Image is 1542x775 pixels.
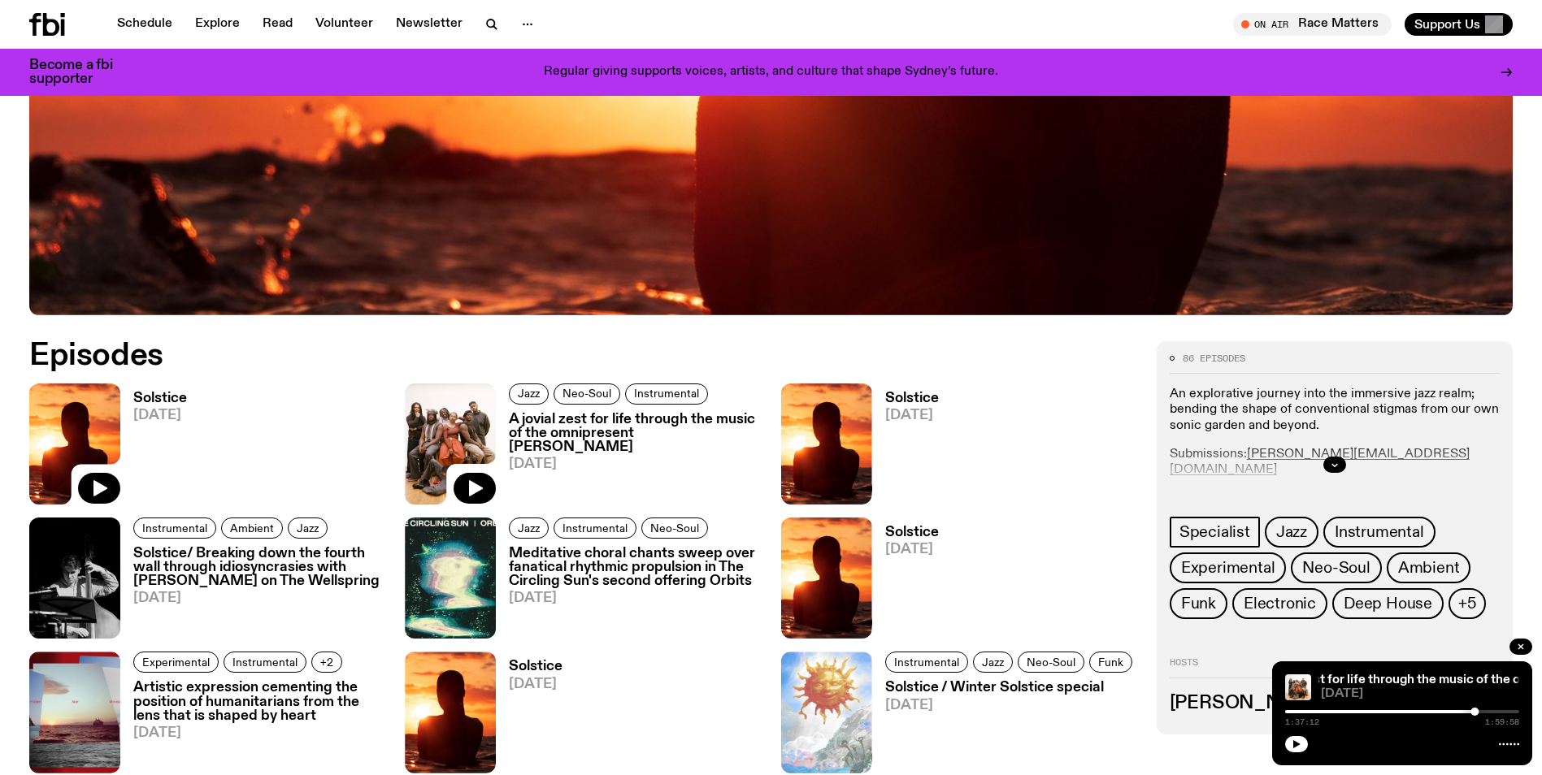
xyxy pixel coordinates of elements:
[133,517,216,539] a: Instrumental
[320,656,333,669] span: +2
[1170,517,1260,548] a: Specialist
[872,681,1137,773] a: Solstice / Winter Solstice special[DATE]
[1183,354,1245,363] span: 86 episodes
[1098,656,1123,669] span: Funk
[1244,595,1316,613] span: Electronic
[142,656,210,669] span: Experimental
[221,517,283,539] a: Ambient
[1387,552,1471,583] a: Ambient
[107,13,182,36] a: Schedule
[634,387,699,400] span: Instrumental
[781,517,872,639] img: A girl standing in the ocean as waist level, staring into the rise of the sun.
[1181,559,1275,577] span: Experimental
[1181,595,1216,613] span: Funk
[1302,559,1370,577] span: Neo-Soul
[1276,523,1307,541] span: Jazz
[232,656,298,669] span: Instrumental
[133,681,385,722] h3: Artistic expression cementing the position of humanitarians from the lens that is shaped by heart
[1285,674,1311,700] img: All seven members of Kokoroko either standing, sitting or spread out on the ground. They are hudd...
[1485,718,1519,726] span: 1:59:58
[1405,13,1513,36] button: Support Us
[1018,652,1084,673] a: Neo-Soul
[1335,523,1424,541] span: Instrumental
[29,58,133,86] h3: Become a fbi supporter
[872,526,939,639] a: Solstice[DATE]
[518,387,540,400] span: Jazz
[311,652,342,673] button: +2
[133,547,385,588] h3: Solstice/ Breaking down the fourth wall through idiosyncrasies with [PERSON_NAME] on The Wellspring
[29,652,120,773] img: Collated images of the sea with a distant boat and sunset placed like photographs on a red surfac...
[563,387,611,400] span: Neo-Soul
[885,543,939,556] span: [DATE]
[885,392,939,405] h3: Solstice
[509,678,563,691] span: [DATE]
[29,341,1012,370] h2: Episodes
[1398,559,1460,577] span: Ambient
[1458,595,1476,613] span: +5
[230,522,274,534] span: Ambient
[1323,517,1436,548] a: Instrumental
[1344,595,1432,613] span: Deep House
[1170,695,1500,712] h3: [PERSON_NAME]
[1027,656,1075,669] span: Neo-Soul
[1170,552,1287,583] a: Experimental
[509,660,563,673] h3: Solstice
[253,13,302,36] a: Read
[142,522,207,534] span: Instrumental
[650,522,699,534] span: Neo-Soul
[1321,688,1519,700] span: [DATE]
[405,652,496,773] img: A girl standing in the ocean as waist level, staring into the rise of the sun.
[1285,718,1319,726] span: 1:37:12
[1332,588,1444,619] a: Deep House
[297,522,319,534] span: Jazz
[509,517,549,539] a: Jazz
[509,413,761,454] h3: A jovial zest for life through the music of the omnipresent [PERSON_NAME]
[781,652,872,773] img: Artwork of a smiling sun before mountains, flowers, blue skies and clouds. Created by Lucas Gordo...
[185,13,250,36] a: Explore
[1170,387,1500,434] p: An explorative journey into the immersive jazz realm; bending the shape of conventional stigmas f...
[496,660,563,773] a: Solstice[DATE]
[1233,13,1392,36] button: On AirRace Matters
[120,681,385,773] a: Artistic expression cementing the position of humanitarians from the lens that is shaped by heart...
[625,383,708,405] a: Instrumental
[133,652,219,673] a: Experimental
[29,383,120,504] img: A girl standing in the ocean as waist level, staring into the rise of the sun.
[120,392,187,504] a: Solstice[DATE]
[1179,523,1250,541] span: Specialist
[641,517,708,539] a: Neo-Soul
[563,522,628,534] span: Instrumental
[29,517,120,639] img: Black and white photo of musician Jacques Emery playing his double bass reading sheet music.
[288,517,328,539] a: Jazz
[405,517,496,639] img: Ivory text "THE CIRCLING SUN | ORBITS" its over a galactic digital print of ivory, blue, purple a...
[554,383,620,405] a: Neo-Soul
[885,699,1137,712] span: [DATE]
[496,547,761,639] a: Meditative choral chants sweep over fanatical rhythmic propulsion in The Circling Sun's second of...
[973,652,1013,673] a: Jazz
[885,526,939,539] h3: Solstice
[386,13,472,36] a: Newsletter
[496,413,761,504] a: A jovial zest for life through the music of the omnipresent [PERSON_NAME][DATE]
[1170,658,1500,678] h2: Hosts
[133,726,385,740] span: [DATE]
[1414,17,1480,32] span: Support Us
[133,591,385,605] span: [DATE]
[1170,588,1227,619] a: Funk
[781,383,872,504] img: A girl standing in the ocean as waist level, staring into the rise of the sun.
[509,547,761,588] h3: Meditative choral chants sweep over fanatical rhythmic propulsion in The Circling Sun's second of...
[133,392,187,405] h3: Solstice
[509,591,761,605] span: [DATE]
[509,383,549,405] a: Jazz
[885,409,939,422] span: [DATE]
[1265,517,1318,548] a: Jazz
[1232,588,1327,619] a: Electronic
[1291,552,1381,583] a: Neo-Soul
[133,409,187,422] span: [DATE]
[554,517,636,539] a: Instrumental
[224,652,306,673] a: Instrumental
[982,656,1004,669] span: Jazz
[885,652,968,673] a: Instrumental
[509,457,761,471] span: [DATE]
[885,681,1137,695] h3: Solstice / Winter Solstice special
[518,522,540,534] span: Jazz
